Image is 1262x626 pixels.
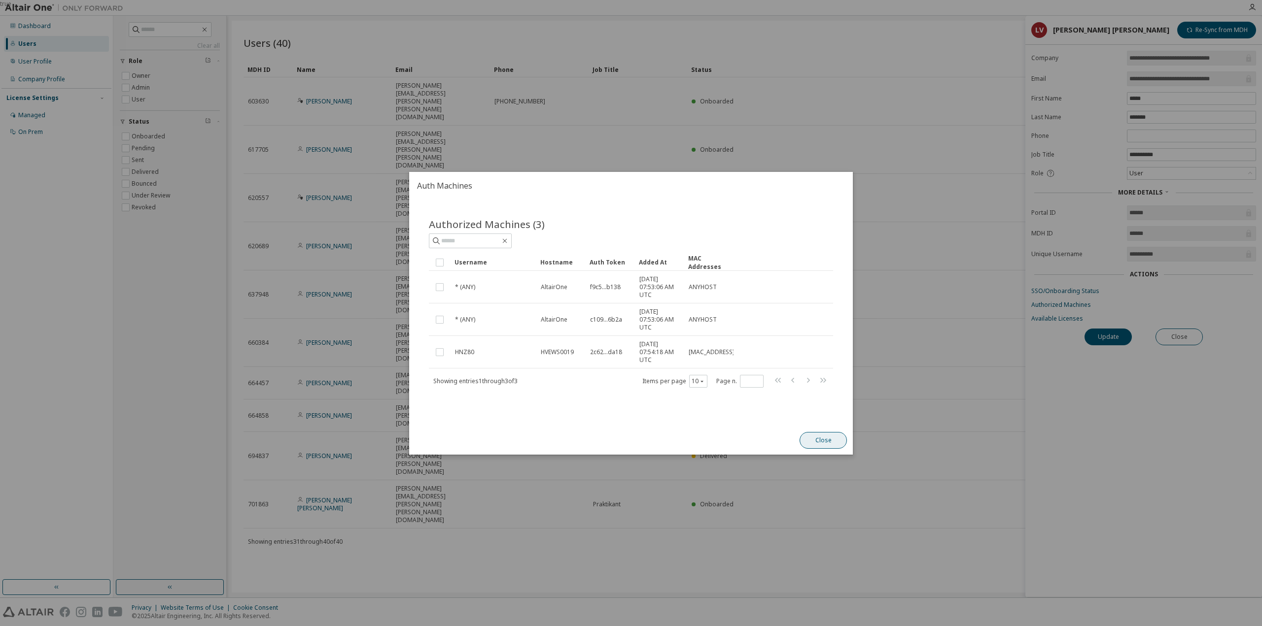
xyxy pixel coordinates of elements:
[541,348,574,356] span: HVEWS0019
[689,283,717,291] span: ANYHOST
[639,275,680,299] span: [DATE] 07:53:06 AM UTC
[455,255,532,270] div: Username
[541,283,567,291] span: AltairOne
[541,316,567,324] span: AltairOne
[590,255,631,270] div: Auth Token
[455,316,475,324] span: * (ANY)
[433,377,518,385] span: Showing entries 1 through 3 of 3
[639,255,680,270] div: Added At
[688,254,730,271] div: MAC Addresses
[716,375,764,388] span: Page n.
[800,432,847,449] button: Close
[590,283,621,291] span: f9c5...b138
[590,348,622,356] span: 2c62...da18
[429,217,545,231] span: Authorized Machines (3)
[639,340,680,364] span: [DATE] 07:54:18 AM UTC
[455,283,475,291] span: * (ANY)
[639,308,680,331] span: [DATE] 07:53:06 AM UTC
[642,375,707,388] span: Items per page
[590,316,622,324] span: c109...6b2a
[689,316,717,324] span: ANYHOST
[409,172,853,199] h2: Auth Machines
[540,255,582,270] div: Hostname
[689,348,735,356] span: [MAC_ADDRESS]
[692,377,705,385] button: 10
[455,348,474,356] span: HNZ80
